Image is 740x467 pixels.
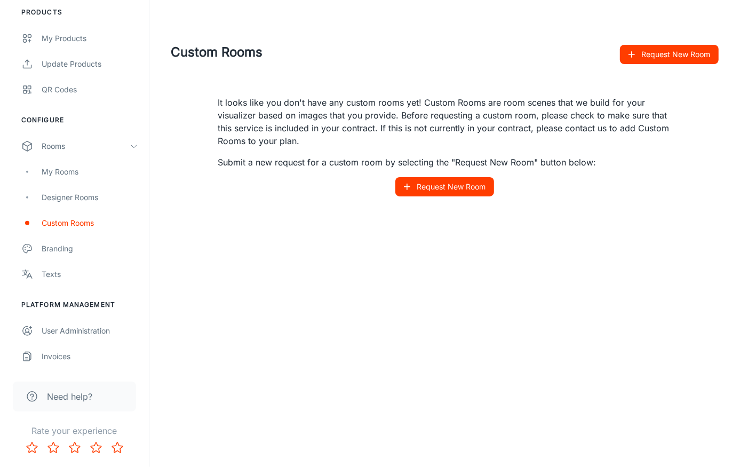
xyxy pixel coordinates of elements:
[42,140,130,152] div: Rooms
[395,177,494,196] button: Request New Room
[42,268,138,280] div: Texts
[42,192,138,203] div: Designer Rooms
[42,33,138,44] div: My Products
[42,84,138,96] div: QR Codes
[218,156,672,169] p: Submit a new request for a custom room by selecting the "Request New Room" button below:
[42,243,138,255] div: Branding
[42,166,138,178] div: My Rooms
[42,217,138,229] div: Custom Rooms
[171,43,620,62] h4: Custom Rooms
[218,96,672,147] p: It looks like you don't have any custom rooms yet! Custom Rooms are room scenes that we build for...
[42,58,138,70] div: Update Products
[620,45,719,64] button: Request New Room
